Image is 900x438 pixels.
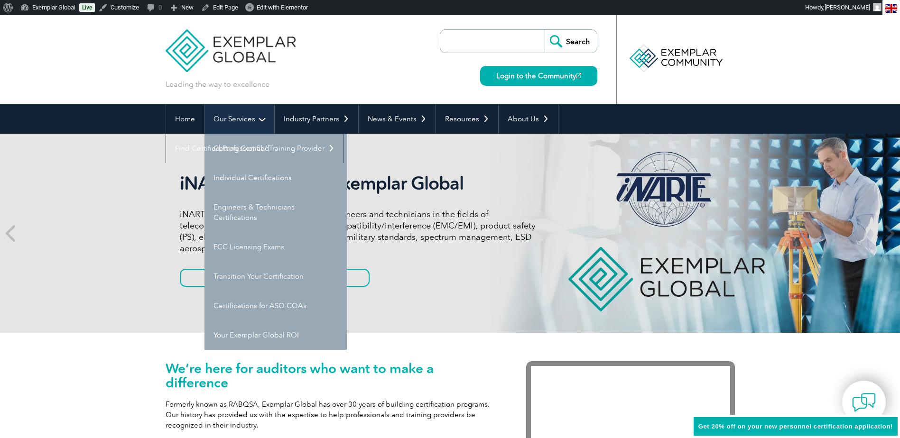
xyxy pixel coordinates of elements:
[204,104,274,134] a: Our Services
[359,104,436,134] a: News & Events
[436,104,498,134] a: Resources
[204,262,347,291] a: Transition Your Certification
[204,291,347,320] a: Certifications for ASQ CQAs
[166,79,269,90] p: Leading the way to excellence
[204,192,347,232] a: Engineers & Technicians Certifications
[576,73,581,78] img: open_square.png
[257,4,308,11] span: Edit with Elementor
[698,423,893,430] span: Get 20% off on your new personnel certification application!
[166,15,296,72] img: Exemplar Global
[166,399,498,430] p: Formerly known as RABQSA, Exemplar Global has over 30 years of building certification programs. O...
[180,209,536,254] p: iNARTE certifications are for qualified engineers and technicians in the fields of telecommunicat...
[480,66,597,86] a: Login to the Community
[885,4,897,13] img: en
[79,3,95,12] a: Live
[825,4,870,11] span: [PERSON_NAME]
[166,361,498,390] h1: We’re here for auditors who want to make a difference
[204,163,347,192] a: Individual Certifications
[180,173,536,194] h2: iNARTE is a Part of Exemplar Global
[204,320,347,350] a: Your Exemplar Global ROI
[180,269,370,287] a: Get to know more about iNARTE
[166,134,343,163] a: Find Certified Professional / Training Provider
[166,104,204,134] a: Home
[204,232,347,262] a: FCC Licensing Exams
[275,104,358,134] a: Industry Partners
[852,391,876,414] img: contact-chat.png
[545,30,597,53] input: Search
[499,104,558,134] a: About Us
